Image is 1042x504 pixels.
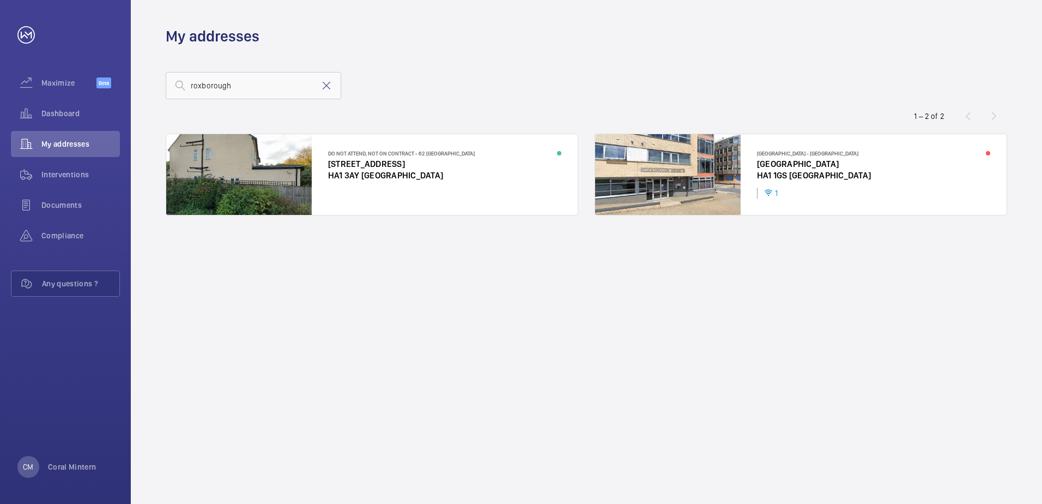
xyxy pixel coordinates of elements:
[41,77,96,88] span: Maximize
[41,200,120,211] span: Documents
[96,77,111,88] span: Beta
[166,72,341,99] input: Search by address
[41,169,120,180] span: Interventions
[41,139,120,149] span: My addresses
[914,111,944,122] div: 1 – 2 of 2
[41,108,120,119] span: Dashboard
[42,278,119,289] span: Any questions ?
[166,26,259,46] h1: My addresses
[23,461,33,472] p: CM
[48,461,96,472] p: Coral Mintern
[41,230,120,241] span: Compliance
